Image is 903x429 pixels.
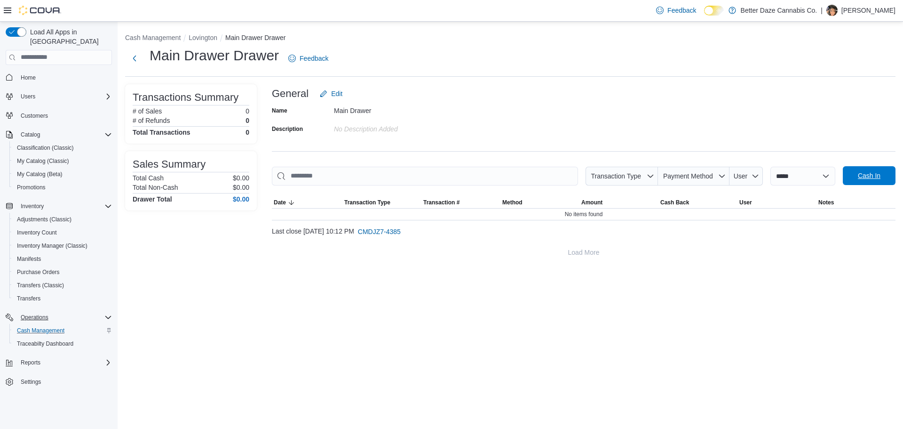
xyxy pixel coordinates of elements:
nav: An example of EuiBreadcrumbs [125,33,895,44]
a: Cash Management [13,325,68,336]
button: Cash Management [125,34,181,41]
a: My Catalog (Beta) [13,169,66,180]
span: Transfers (Classic) [17,282,64,289]
span: Date [274,199,286,206]
span: Transfers [13,293,112,304]
p: $0.00 [233,184,249,191]
span: Classification (Classic) [17,144,74,152]
span: No items found [565,210,603,218]
button: Edit [316,84,346,103]
div: Alexis Renteria [826,5,838,16]
button: Manifests [9,252,116,266]
p: Better Daze Cannabis Co. [741,5,817,16]
a: Manifests [13,253,45,265]
button: Adjustments (Classic) [9,213,116,226]
span: Operations [17,312,112,323]
span: Reports [21,359,40,366]
button: Catalog [17,129,44,140]
span: Catalog [21,131,40,138]
button: My Catalog (Beta) [9,168,116,181]
span: Settings [17,376,112,388]
span: Edit [331,89,342,98]
h4: 0 [246,129,249,136]
a: Traceabilty Dashboard [13,338,77,349]
span: Customers [17,110,112,121]
span: Inventory Count [17,229,57,236]
p: | [821,5,823,16]
span: Inventory Manager (Classic) [17,242,87,250]
h3: Sales Summary [133,159,206,170]
button: Cash Back [658,197,737,208]
a: My Catalog (Classic) [13,155,73,167]
button: Inventory Manager (Classic) [9,239,116,252]
nav: Complex example [6,67,112,413]
img: Cova [19,6,61,15]
button: My Catalog (Classic) [9,154,116,168]
button: Cash In [843,166,895,185]
span: Adjustments (Classic) [13,214,112,225]
span: Traceabilty Dashboard [17,340,73,348]
button: Operations [2,311,116,324]
button: CMDJZ7-4385 [354,222,404,241]
span: Cash Management [13,325,112,336]
span: Manifests [13,253,112,265]
button: Classification (Classic) [9,141,116,154]
span: Catalog [17,129,112,140]
span: User [734,172,748,180]
span: Operations [21,314,48,321]
span: Feedback [300,54,328,63]
span: Users [21,93,35,100]
span: Promotions [17,184,46,191]
button: Inventory [17,201,48,212]
span: Transaction Type [591,172,641,180]
button: Reports [17,357,44,368]
p: 0 [246,117,249,124]
div: Main Drawer [334,103,460,114]
a: Transfers [13,293,44,304]
p: [PERSON_NAME] [841,5,895,16]
h3: General [272,88,309,99]
button: Promotions [9,181,116,194]
div: Last close [DATE] 10:12 PM [272,222,895,241]
span: Load All Apps in [GEOGRAPHIC_DATA] [26,27,112,46]
button: User [737,197,816,208]
button: Home [2,71,116,84]
span: Promotions [13,182,112,193]
input: This is a search bar. As you type, the results lower in the page will automatically filter. [272,167,578,186]
button: Settings [2,375,116,389]
button: Transfers [9,292,116,305]
h6: Total Non-Cash [133,184,178,191]
button: Date [272,197,342,208]
span: Reports [17,357,112,368]
span: Notes [818,199,834,206]
button: Load More [272,243,895,262]
button: Notes [816,197,895,208]
a: Promotions [13,182,49,193]
span: My Catalog (Beta) [13,169,112,180]
a: Home [17,72,40,83]
a: Settings [17,376,45,388]
h6: # of Refunds [133,117,170,124]
span: Traceabilty Dashboard [13,338,112,349]
p: 0 [246,107,249,115]
span: My Catalog (Beta) [17,170,63,178]
span: My Catalog (Classic) [17,157,69,165]
button: Inventory [2,200,116,213]
button: Inventory Count [9,226,116,239]
button: Catalog [2,128,116,141]
button: Transaction Type [342,197,421,208]
button: Amount [579,197,658,208]
button: Lovington [189,34,217,41]
a: Classification (Classic) [13,142,78,154]
button: Traceabilty Dashboard [9,337,116,350]
button: Cash Management [9,324,116,337]
span: Customers [21,112,48,120]
a: Feedback [285,49,332,68]
button: Transaction Type [586,167,658,186]
input: Dark Mode [704,6,724,16]
span: Transaction # [423,199,459,206]
span: User [739,199,752,206]
span: Load More [568,248,600,257]
span: Method [502,199,523,206]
